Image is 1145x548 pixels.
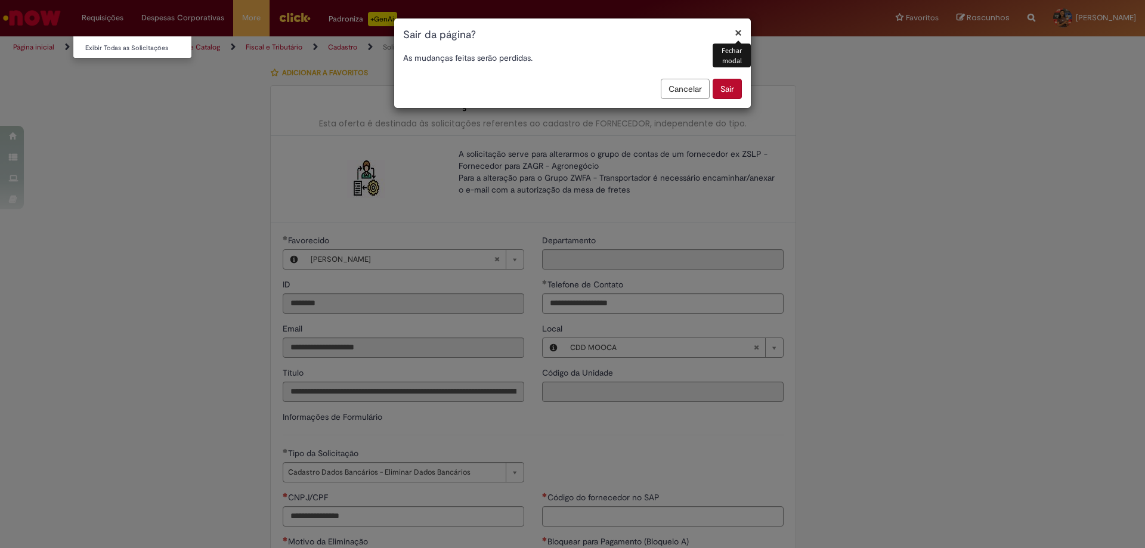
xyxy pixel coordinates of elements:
[713,44,751,67] div: Fechar modal
[73,42,205,55] a: Exibir Todas as Solicitações
[661,79,710,99] button: Cancelar
[73,36,192,58] ul: Requisições
[403,52,742,64] p: As mudanças feitas serão perdidas.
[713,79,742,99] button: Sair
[735,26,742,39] button: Fechar modal
[403,27,742,43] h1: Sair da página?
